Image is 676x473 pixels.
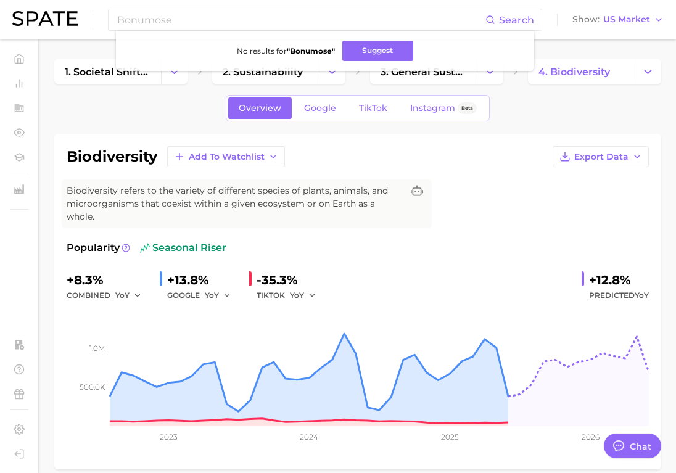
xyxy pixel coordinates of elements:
span: seasonal riser [140,241,226,255]
a: TikTok [348,97,398,119]
div: GOOGLE [167,288,239,303]
tspan: 2023 [160,432,178,442]
span: Popularity [67,241,120,255]
button: Change Category [635,59,661,84]
a: 3. general sustainability topics [370,59,477,84]
span: Predicted [589,288,649,303]
button: Suggest [342,41,413,61]
span: Google [304,103,336,113]
span: YoY [205,290,219,300]
button: ShowUS Market [569,12,667,28]
span: 2. sustainability [223,66,303,78]
span: Add to Watchlist [189,152,265,162]
span: Beta [461,103,473,113]
a: Overview [228,97,292,119]
a: Google [294,97,347,119]
span: Overview [239,103,281,113]
span: Show [572,16,600,23]
input: Search here for a brand, industry, or ingredient [116,9,485,30]
span: Biodiversity refers to the variety of different species of plants, animals, and microorganisms th... [67,184,402,223]
button: Change Category [319,59,345,84]
span: YoY [290,290,304,300]
span: YoY [115,290,130,300]
a: 4. biodiversity [528,59,635,84]
a: 2. sustainability [212,59,319,84]
button: Change Category [161,59,188,84]
span: YoY [635,290,649,300]
strong: " Bonumose " [287,46,335,56]
img: seasonal riser [140,243,150,253]
tspan: 2026 [582,432,600,442]
button: YoY [115,288,142,303]
span: TikTok [359,103,387,113]
tspan: 2024 [300,432,318,442]
div: -35.3% [257,270,324,290]
span: No results for [237,46,335,56]
button: Change Category [477,59,503,84]
div: +12.8% [589,270,649,290]
img: SPATE [12,11,78,26]
span: 1. societal shifts & culture [65,66,150,78]
span: 3. general sustainability topics [381,66,466,78]
button: Export Data [553,146,649,167]
div: combined [67,288,150,303]
span: 4. biodiversity [538,66,610,78]
span: Instagram [410,103,455,113]
div: TIKTOK [257,288,324,303]
span: Export Data [574,152,629,162]
div: +8.3% [67,270,150,290]
a: 1. societal shifts & culture [54,59,161,84]
button: YoY [290,288,316,303]
button: Add to Watchlist [167,146,285,167]
div: +13.8% [167,270,239,290]
span: US Market [603,16,650,23]
a: Log out. Currently logged in with e-mail bpendergast@diginsights.com. [10,445,28,463]
tspan: 2025 [441,432,459,442]
h1: biodiversity [67,149,157,164]
span: Search [499,14,534,26]
button: YoY [205,288,231,303]
a: InstagramBeta [400,97,487,119]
